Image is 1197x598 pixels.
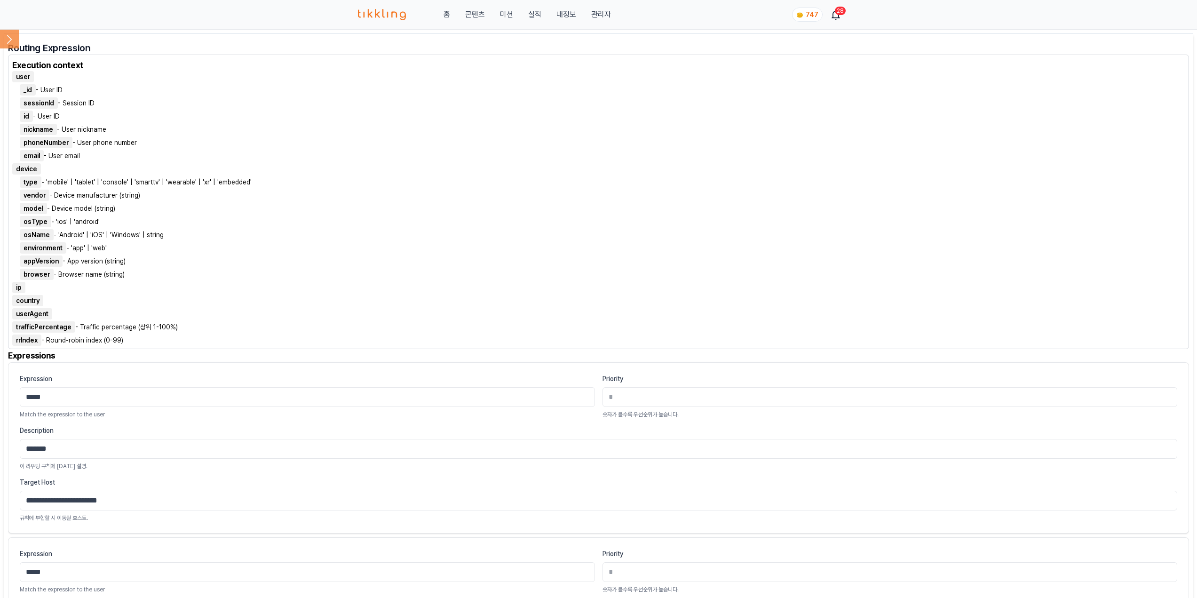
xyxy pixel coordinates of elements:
[591,9,611,20] a: 관리자
[602,586,1178,593] p: 숫자가 클수록 우선순위가 높습니다.
[20,242,66,254] code: environment
[12,308,52,319] code: userAgent
[20,98,1185,108] li: - Session ID
[20,111,33,122] code: id
[12,335,41,346] code: rrIndex
[12,71,34,82] code: user
[20,255,63,267] code: appVersion
[12,321,75,333] code: trafficPercentage
[796,11,804,19] img: coin
[832,9,840,20] a: 28
[20,270,1185,279] li: - Browser name (string)
[12,335,1185,345] li: - Round-robin index (0-99)
[20,137,72,148] code: phoneNumber
[500,9,513,20] button: 미션
[20,229,54,240] code: osName
[602,374,1178,383] label: Priority
[20,203,47,214] code: model
[20,84,36,96] code: _id
[20,97,58,109] code: sessionId
[792,8,821,22] a: coin 747
[20,217,1185,226] li: - 'ios' | 'android'
[20,549,595,558] label: Expression
[20,85,1185,95] li: - User ID
[20,216,51,227] code: osType
[20,374,595,383] label: Expression
[556,9,576,20] a: 내정보
[20,151,1185,160] li: - User email
[20,124,57,135] code: nickname
[20,256,1185,266] li: - App version (string)
[20,462,1177,470] p: 이 라우팅 규칙에 [DATE] 설명.
[8,349,1189,362] h2: Expressions
[835,7,846,15] div: 28
[20,190,49,201] code: vendor
[20,426,1177,435] label: Description
[12,322,1185,332] li: - Traffic percentage (상위 1-100%)
[20,138,1185,147] li: - User phone number
[20,478,1177,487] label: Target Host
[20,112,1185,121] li: - User ID
[20,269,54,280] code: browser
[602,411,1178,418] p: 숫자가 클수록 우선순위가 높습니다.
[358,9,406,20] img: 티끌링
[20,191,1185,200] li: - Device manufacturer (string)
[20,150,44,161] code: email
[20,243,1185,253] li: - 'app' | 'web'
[20,514,1177,522] p: 규칙에 부합할 시 이동될 호스트.
[20,411,595,418] p: Match the expression to the user
[465,9,485,20] a: 콘텐츠
[12,282,25,293] code: ip
[20,177,1185,187] li: - 'mobile' | 'tablet' | 'console' | 'smarttv' | 'wearable' | 'xr' | 'embedded'
[444,9,450,20] a: 홈
[12,295,43,306] code: country
[806,11,818,18] span: 747
[20,204,1185,213] li: - Device model (string)
[602,549,1178,558] label: Priority
[20,176,41,188] code: type
[20,230,1185,239] li: - 'Android' | 'iOS' | 'Windows' | string
[12,59,1185,72] h2: Execution context
[8,41,1189,55] p: Routing Expression
[20,125,1185,134] li: - User nickname
[528,9,541,20] a: 실적
[20,586,595,593] p: Match the expression to the user
[12,163,41,175] code: device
